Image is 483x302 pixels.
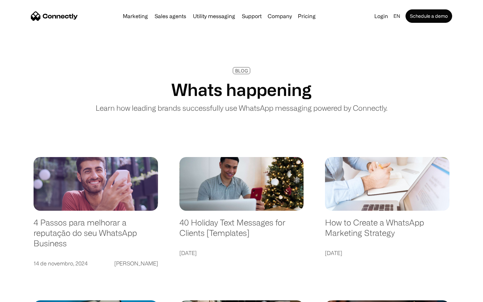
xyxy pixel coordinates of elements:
a: Sales agents [152,13,189,19]
div: en [393,11,400,21]
a: Marketing [120,13,151,19]
aside: Language selected: English [7,290,40,300]
a: How to Create a WhatsApp Marketing Strategy [325,217,449,245]
div: [DATE] [179,248,197,258]
div: [PERSON_NAME] [114,259,158,268]
a: Support [239,13,264,19]
div: Company [268,11,292,21]
div: BLOG [235,68,248,73]
a: Utility messaging [190,13,238,19]
p: Learn how leading brands successfully use WhatsApp messaging powered by Connectly. [96,102,387,113]
a: Pricing [295,13,318,19]
a: Schedule a demo [406,9,452,23]
a: 40 Holiday Text Messages for Clients [Templates] [179,217,304,245]
h1: Whats happening [171,80,312,100]
div: [DATE] [325,248,342,258]
a: 4 Passos para melhorar a reputação do seu WhatsApp Business [34,217,158,255]
ul: Language list [13,290,40,300]
a: Login [372,11,391,21]
div: 14 de novembro, 2024 [34,259,88,268]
